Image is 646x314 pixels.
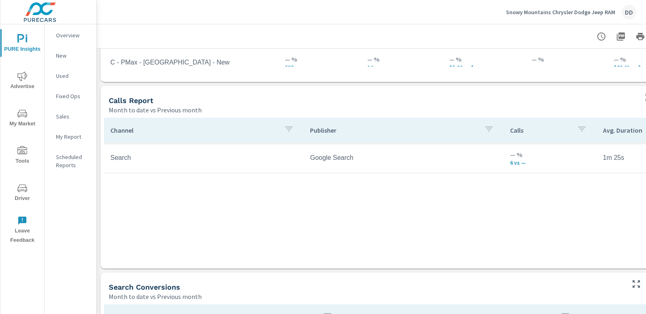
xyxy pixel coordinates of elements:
span: Advertise [3,71,42,91]
div: Sales [45,110,96,123]
div: nav menu [0,24,44,248]
p: My Report [56,133,90,141]
td: Search [104,148,304,168]
p: 397 vs — [285,64,354,71]
div: Scheduled Reports [45,151,96,171]
p: 6 vs — [510,159,590,166]
div: Fixed Ops [45,90,96,102]
div: Overview [45,29,96,41]
button: Make Fullscreen [630,277,643,290]
p: Publisher [310,126,477,134]
span: PURE Insights [3,34,42,54]
div: DD [622,5,636,19]
p: — % [510,150,590,159]
td: C - PMax - [GEOGRAPHIC_DATA] - New [104,52,278,73]
p: Overview [56,31,90,39]
h5: Search Conversions [109,283,180,291]
span: Tools [3,146,42,166]
span: Driver [3,183,42,203]
p: New [56,52,90,60]
p: Scheduled Reports [56,153,90,169]
p: — % [532,54,601,64]
p: Fixed Ops [56,92,90,100]
p: — vs — [532,64,601,71]
p: — % [449,54,519,64]
p: Used [56,72,90,80]
h5: Calls Report [109,96,153,105]
div: My Report [45,131,96,143]
p: Month to date vs Previous month [109,105,202,115]
p: 14 vs — [367,64,437,71]
p: Calls [510,126,571,134]
div: New [45,49,96,62]
p: $5.90 vs $ — [449,64,519,71]
td: Google Search [304,148,503,168]
p: Snowy Mountains Chrysler Dodge Jeep RAM [506,9,615,16]
div: Used [45,70,96,82]
p: — % [367,54,437,64]
button: "Export Report to PDF" [613,28,629,45]
p: — % [285,54,354,64]
p: Sales [56,112,90,120]
span: Leave Feedback [3,216,42,245]
p: Channel [110,126,278,134]
p: Month to date vs Previous month [109,292,202,301]
span: My Market [3,109,42,129]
